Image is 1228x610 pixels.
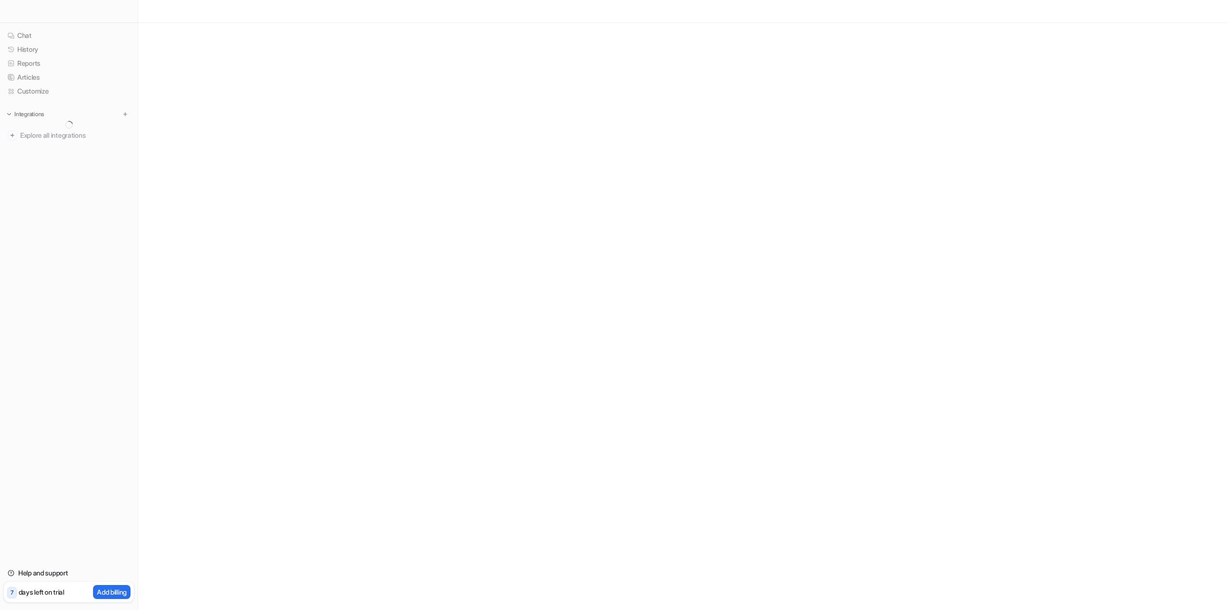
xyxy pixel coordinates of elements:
a: Reports [4,57,134,70]
a: Explore all integrations [4,129,134,142]
a: Articles [4,71,134,84]
a: History [4,43,134,56]
p: 7 [11,588,13,597]
p: days left on trial [19,587,64,597]
button: Add billing [93,585,130,599]
a: Customize [4,84,134,98]
p: Add billing [97,587,127,597]
img: explore all integrations [8,131,17,140]
p: Integrations [14,110,44,118]
span: Explore all integrations [20,128,130,143]
img: menu_add.svg [122,111,129,118]
a: Help and support [4,566,134,580]
button: Integrations [4,109,47,119]
img: expand menu [6,111,12,118]
a: Chat [4,29,134,42]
